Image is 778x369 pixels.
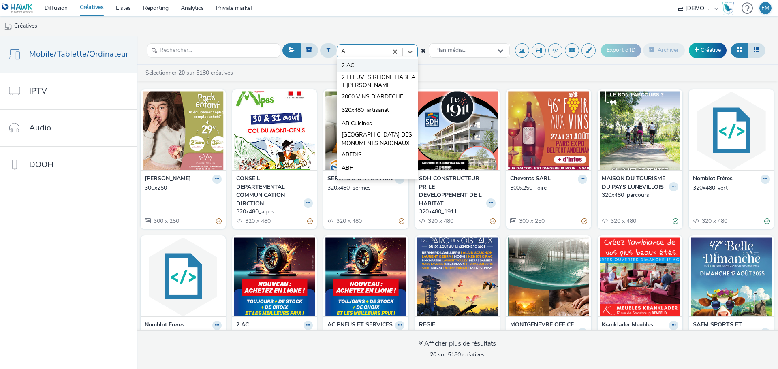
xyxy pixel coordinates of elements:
img: 320x480_pointsV2 visual [234,237,315,316]
a: 300x250_foire [510,184,587,192]
img: 300x250_foire visual [508,91,589,170]
a: Créative [689,43,727,58]
div: 320x480_parcours [602,191,675,199]
button: Grille [731,43,748,57]
span: IPTV [29,85,47,97]
div: 320x480_1911 [419,208,493,216]
img: 320x480_1911 visual [417,91,498,170]
div: Partiellement valide [216,217,222,225]
div: FM [761,2,769,14]
strong: Citevents SARL [510,175,551,184]
span: DOOH [29,159,53,171]
strong: 20 [430,351,436,358]
div: Afficher plus de résultats [419,339,496,348]
strong: MAISON DU TOURISME DU PAYS LUNEVILLOIS [602,175,667,191]
img: 300x250_Ambiance visual [600,237,681,316]
strong: CONSEIL DEPARTEMENTAL COMMUNICATION DIRCTION [236,175,302,208]
strong: 20 [178,69,185,77]
strong: Nomblot Frères [145,321,184,330]
strong: MONTGENEVRE OFFICE TOURISME [510,321,576,337]
span: 320 x 480 [701,217,727,225]
span: AB Cuisines [342,119,372,128]
span: 2000 VINS D'ARDECHE [342,93,403,101]
span: Plan média... [435,47,466,54]
img: 300x250 visual [143,91,224,170]
button: Archiver [643,43,685,57]
strong: REGIE DEPARTEMENTALE NATUR'AIN [419,321,485,346]
span: [GEOGRAPHIC_DATA] DES MONUMENTS NAIONAUX [342,131,418,147]
span: 320x480_artisanat [342,106,389,114]
a: 320x480_sermes [327,184,404,192]
strong: [PERSON_NAME] [145,175,191,184]
img: undefined Logo [2,3,33,13]
span: ABH [342,164,354,172]
img: Hawk Academy [722,2,734,15]
input: Rechercher... [147,43,280,58]
a: 320x480_1911 [419,208,496,216]
img: 320x480_vert visual [691,91,772,170]
strong: Kranklader Meubles [602,321,653,330]
strong: 2 AC [236,321,249,330]
a: Sélectionner sur 5180 créatives [145,69,236,77]
a: Hawk Academy [722,2,737,15]
div: Partiellement valide [307,217,313,225]
img: 320x480_alpes visual [234,91,315,170]
span: Mobile/Tablette/Ordinateur [29,48,128,60]
button: Export d'ID [601,44,641,57]
span: ABEDIS [342,151,362,159]
span: 320 x 480 [336,217,362,225]
span: 320 x 480 [427,217,453,225]
a: 300x250 [145,184,222,192]
img: 320x480_parcours visual [600,91,681,170]
img: 320x480_pointsV2 visual [325,237,406,316]
span: Abris de France [342,177,381,186]
strong: SDH CONSTRUCTEUR PR LE DEVELOPPEMENT DE L HABITAT [419,175,485,208]
img: 320x480_music visual [417,237,498,316]
div: 320x480_vert [693,184,767,192]
span: sur 5180 créatives [430,351,485,358]
span: 300 x 250 [153,217,179,225]
div: 300x250_foire [510,184,584,192]
span: Audio [29,122,51,134]
span: 2 FLEUVES RHONE HABITAT [PERSON_NAME] [342,73,418,90]
div: Partiellement valide [399,217,404,225]
strong: AC PNEUS ET SERVICES [327,321,393,330]
img: 320x480_sermes visual [325,91,406,170]
div: 320x480_sermes [327,184,401,192]
div: 300x250 [145,184,218,192]
img: 320x480_belle visual [691,237,772,316]
div: Valide [764,217,770,225]
img: mobile [4,22,12,30]
img: 320x480_noir visual [143,237,224,316]
div: Valide [673,217,678,225]
div: 320x480_alpes [236,208,310,216]
strong: Nomblot Frères [693,175,733,184]
img: 320x480_Durancia visual [508,237,589,316]
div: Partiellement valide [581,217,587,225]
a: 320x480_parcours [602,191,679,199]
strong: SERMES DISTRIBUTION [327,175,393,184]
button: Liste [748,43,765,57]
span: 320 x 480 [244,217,271,225]
div: Partiellement valide [490,217,496,225]
span: 320 x 480 [610,217,636,225]
span: 2 AC [342,62,354,70]
a: 320x480_vert [693,184,770,192]
a: 320x480_alpes [236,208,313,216]
span: 300 x 250 [518,217,545,225]
strong: SAEM SPORTS ET TOURISME [693,321,759,337]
